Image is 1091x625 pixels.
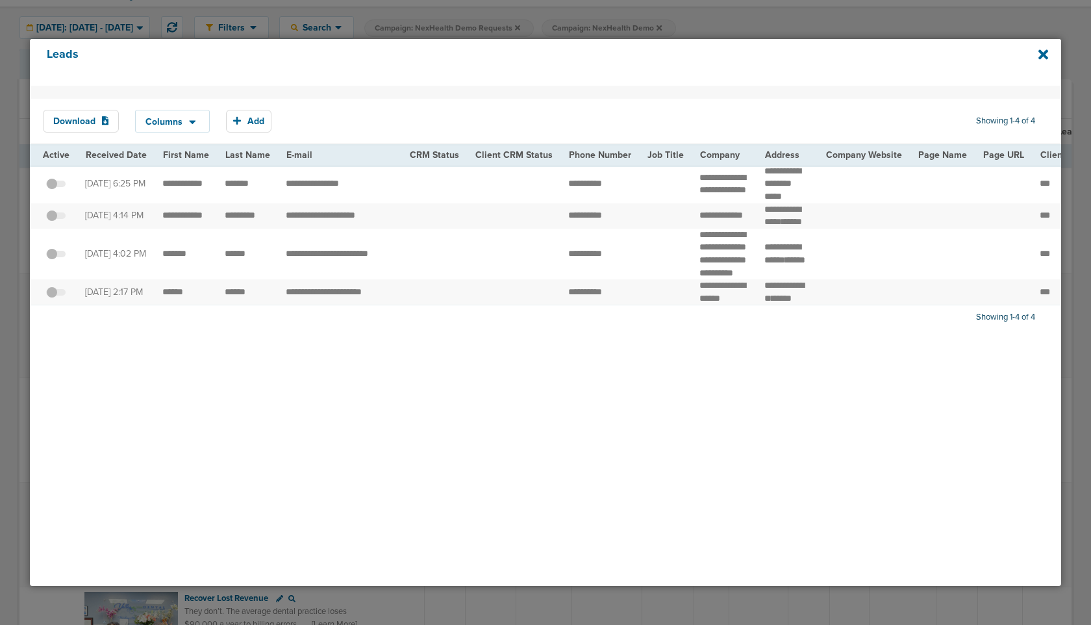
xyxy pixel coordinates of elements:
th: Page Name [910,145,975,165]
th: Address [757,145,818,165]
span: Last Name [225,149,270,160]
span: CRM Status [410,149,459,160]
span: Client Id [1040,149,1076,160]
span: Showing 1-4 of 4 [976,312,1035,323]
h4: Leads [47,47,949,77]
th: Client CRM Status [467,145,560,165]
td: [DATE] 2:17 PM [77,279,155,305]
th: Company [692,145,757,165]
span: First Name [163,149,209,160]
td: [DATE] 6:25 PM [77,165,155,203]
button: Download [43,110,119,133]
span: Active [43,149,69,160]
span: Received Date [86,149,147,160]
span: Columns [145,118,182,127]
td: [DATE] 4:14 PM [77,203,155,229]
button: Add [226,110,271,133]
span: Phone Number [569,149,631,160]
span: Showing 1-4 of 4 [976,116,1035,127]
span: E-mail [286,149,312,160]
td: [DATE] 4:02 PM [77,229,155,279]
th: Company Website [818,145,910,165]
span: Add [247,116,264,127]
th: Job Title [639,145,692,165]
span: Page URL [983,149,1024,160]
